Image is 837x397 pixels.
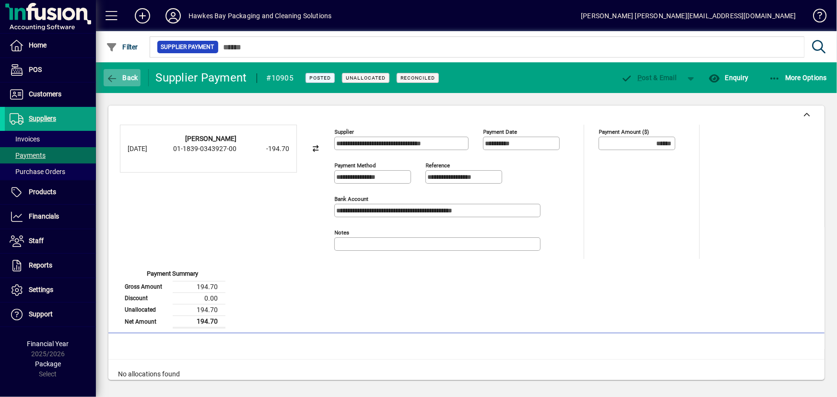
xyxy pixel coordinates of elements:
[156,70,247,85] div: Supplier Payment
[309,75,331,81] span: Posted
[173,292,225,304] td: 0.00
[29,90,61,98] span: Customers
[335,196,369,202] mat-label: Bank Account
[616,69,682,86] button: Post & Email
[267,70,294,86] div: #10905
[241,144,289,154] div: -194.70
[10,152,46,159] span: Payments
[173,304,225,315] td: 194.70
[426,162,450,169] mat-label: Reference
[708,74,748,82] span: Enquiry
[401,75,435,81] span: Reconciled
[104,69,141,86] button: Back
[161,42,214,52] span: Supplier Payment
[5,278,96,302] a: Settings
[185,135,236,142] strong: [PERSON_NAME]
[108,360,825,389] div: No allocations found
[120,281,173,292] td: Gross Amount
[27,340,69,348] span: Financial Year
[10,168,65,175] span: Purchase Orders
[621,74,677,82] span: ost & Email
[29,66,42,73] span: POS
[29,115,56,122] span: Suppliers
[35,360,61,368] span: Package
[346,75,386,81] span: Unallocated
[5,229,96,253] a: Staff
[5,131,96,147] a: Invoices
[5,58,96,82] a: POS
[581,8,796,23] div: [PERSON_NAME] [PERSON_NAME][EMAIL_ADDRESS][DOMAIN_NAME]
[189,8,332,23] div: Hawkes Bay Packaging and Cleaning Solutions
[10,135,40,143] span: Invoices
[173,145,236,152] span: 01-1839-0343927-00
[29,237,44,245] span: Staff
[5,180,96,204] a: Products
[766,69,830,86] button: More Options
[5,254,96,278] a: Reports
[5,34,96,58] a: Home
[335,229,350,236] mat-label: Notes
[769,74,827,82] span: More Options
[96,69,149,86] app-page-header-button: Back
[173,315,225,327] td: 194.70
[637,74,642,82] span: P
[120,259,225,328] app-page-summary-card: Payment Summary
[29,310,53,318] span: Support
[29,41,47,49] span: Home
[127,7,158,24] button: Add
[106,43,138,51] span: Filter
[5,163,96,180] a: Purchase Orders
[120,304,173,315] td: Unallocated
[806,2,825,33] a: Knowledge Base
[173,281,225,292] td: 194.70
[335,162,377,169] mat-label: Payment method
[29,212,59,220] span: Financials
[158,7,189,24] button: Profile
[29,286,53,293] span: Settings
[128,144,166,154] div: [DATE]
[120,292,173,304] td: Discount
[5,303,96,327] a: Support
[104,38,141,56] button: Filter
[5,82,96,106] a: Customers
[5,147,96,163] a: Payments
[335,128,354,135] mat-label: Supplier
[5,205,96,229] a: Financials
[483,128,518,135] mat-label: Payment Date
[120,315,173,327] td: Net Amount
[120,269,225,281] div: Payment Summary
[29,261,52,269] span: Reports
[29,188,56,196] span: Products
[106,74,138,82] span: Back
[599,128,649,135] mat-label: Payment Amount ($)
[706,69,751,86] button: Enquiry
